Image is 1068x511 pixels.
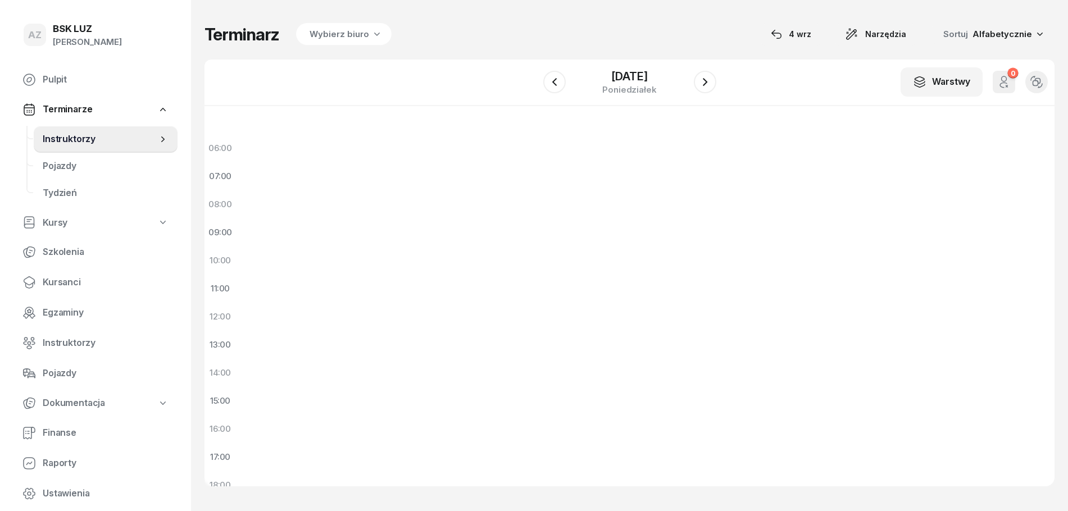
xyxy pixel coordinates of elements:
a: Kursanci [13,269,178,296]
div: [DATE] [602,71,656,82]
a: Pojazdy [34,153,178,180]
a: Egzaminy [13,299,178,326]
div: 14:00 [204,359,236,387]
a: Terminarze [13,97,178,122]
a: Kursy [13,210,178,236]
div: 15:00 [204,387,236,415]
a: Instruktorzy [13,330,178,357]
span: AZ [28,30,42,40]
span: Terminarze [43,102,92,117]
span: Tydzień [43,186,169,200]
button: 0 [993,71,1015,93]
div: 09:00 [204,218,236,247]
a: Instruktorzy [34,126,178,153]
div: 18:00 [204,471,236,499]
a: Ustawienia [13,480,178,507]
div: 10:00 [204,247,236,275]
div: BSK LUZ [53,24,122,34]
span: Egzaminy [43,305,169,320]
span: Ustawienia [43,486,169,501]
a: Finanse [13,419,178,446]
span: Narzędzia [865,28,906,41]
button: Narzędzia [835,23,916,45]
span: Wybierz biuro [310,28,369,41]
a: Pulpit [13,66,178,93]
div: 0 [1007,68,1018,79]
span: Sortuj [943,27,970,42]
div: poniedziałek [602,85,656,94]
span: Dokumentacja [43,396,105,410]
div: [PERSON_NAME] [53,35,122,49]
span: Finanse [43,426,169,440]
div: 08:00 [204,190,236,218]
span: Alfabetycznie [972,29,1032,39]
span: Raporty [43,456,169,471]
span: Pojazdy [43,159,169,174]
span: Instruktorzy [43,336,169,350]
div: 16:00 [204,415,236,443]
div: 4 wrz [771,28,811,41]
div: Warstwy [913,75,970,89]
span: Pulpit [43,72,169,87]
a: Tydzień [34,180,178,207]
a: Raporty [13,450,178,477]
div: 12:00 [204,303,236,331]
button: Sortuj Alfabetycznie [930,22,1055,46]
button: Warstwy [901,67,983,97]
span: Kursanci [43,275,169,290]
span: Instruktorzy [43,132,157,147]
h1: Terminarz [204,24,279,44]
div: 06:00 [204,134,236,162]
button: 4 wrz [761,23,821,45]
div: 11:00 [204,275,236,303]
div: 13:00 [204,331,236,359]
span: Pojazdy [43,366,169,381]
div: 17:00 [204,443,236,471]
span: Kursy [43,216,67,230]
a: Pojazdy [13,360,178,387]
a: Szkolenia [13,239,178,266]
span: Szkolenia [43,245,169,259]
a: Dokumentacja [13,390,178,416]
button: Wybierz biuro [293,23,392,45]
div: 07:00 [204,162,236,190]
